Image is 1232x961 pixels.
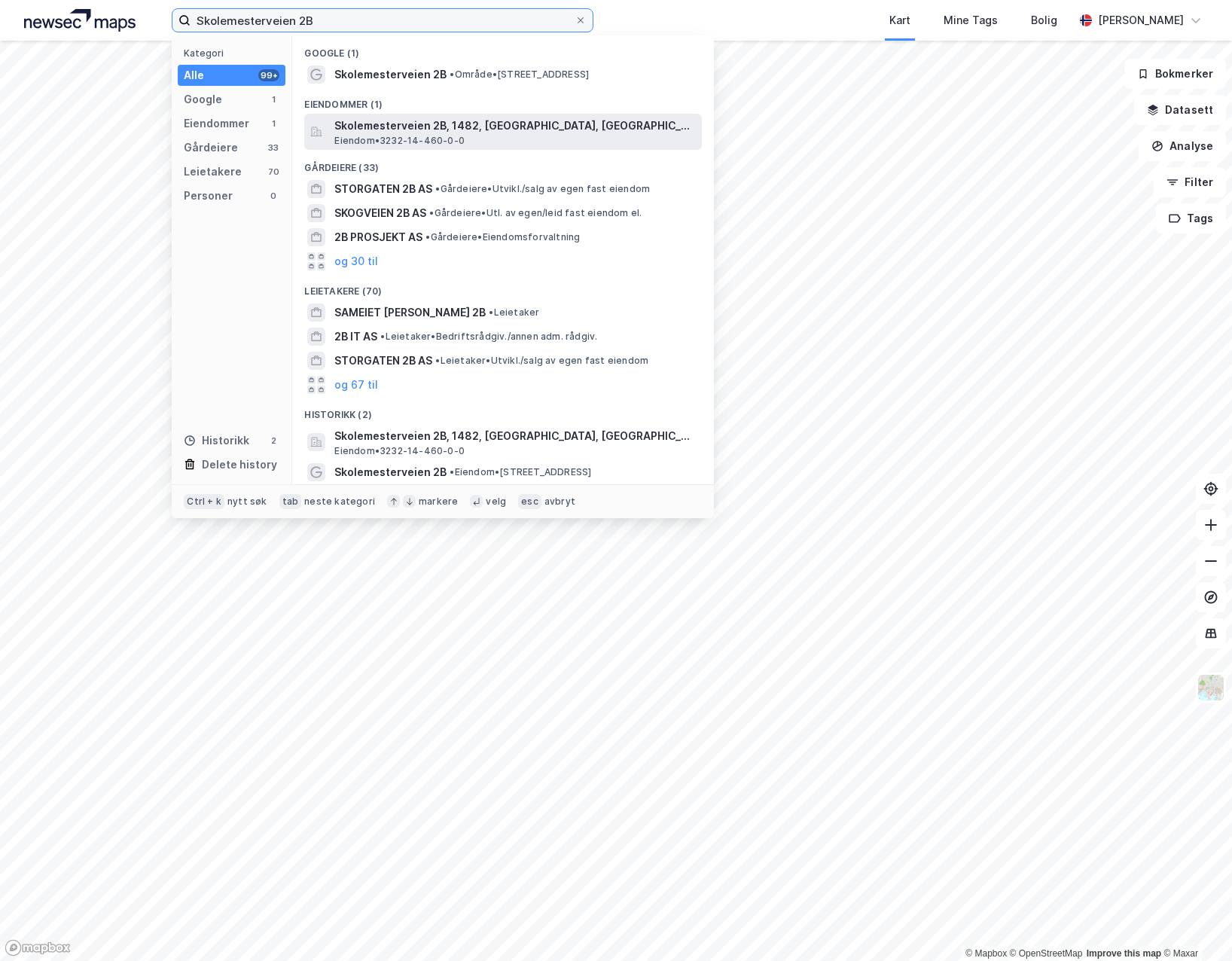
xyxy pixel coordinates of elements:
button: Filter [1154,167,1226,197]
span: • [380,331,385,342]
span: Gårdeiere • Eiendomsforvaltning [425,231,580,243]
div: Google (1) [292,35,714,63]
span: Eiendom • 3232-14-460-0-0 [334,135,465,147]
input: Søk på adresse, matrikkel, gårdeiere, leietakere eller personer [191,9,575,32]
span: SAMEIET [PERSON_NAME] 2B [334,304,486,322]
div: 2 [267,435,279,447]
span: Skolemesterveien 2B [334,463,447,481]
div: Google [184,90,222,108]
a: Mapbox [965,948,1007,959]
button: Bokmerker [1124,59,1226,89]
span: STORGATEN 2B AS [334,180,432,198]
div: 0 [267,190,279,202]
div: markere [419,496,458,508]
div: velg [486,496,506,508]
div: Delete history [202,456,277,474]
div: 99+ [258,69,279,81]
div: Gårdeiere (33) [292,150,714,177]
div: Eiendommer [184,114,249,133]
span: Eiendom • [STREET_ADDRESS] [450,466,591,478]
span: SKOGVEIEN 2B AS [334,204,426,222]
span: Gårdeiere • Utl. av egen/leid fast eiendom el. [429,207,642,219]
span: • [435,355,440,366]
span: • [489,307,493,318]
span: STORGATEN 2B AS [334,352,432,370]
div: Personer [184,187,233,205]
div: [PERSON_NAME] [1098,11,1184,29]
div: Kart [889,11,910,29]
div: neste kategori [304,496,375,508]
span: • [450,69,454,80]
div: Mine Tags [944,11,998,29]
div: 1 [267,117,279,130]
div: Alle [184,66,204,84]
span: • [450,466,454,477]
a: Improve this map [1087,948,1161,959]
div: tab [279,494,302,509]
div: Kategori [184,47,285,59]
div: Leietakere [184,163,242,181]
span: Skolemesterveien 2B [334,66,447,84]
span: Gårdeiere • Utvikl./salg av egen fast eiendom [435,183,650,195]
a: OpenStreetMap [1010,948,1083,959]
span: Leietaker • Bedriftsrådgiv./annen adm. rådgiv. [380,331,597,343]
div: esc [518,494,541,509]
div: Historikk [184,432,249,450]
span: • [435,183,440,194]
div: Historikk (2) [292,397,714,424]
span: Leietaker • Utvikl./salg av egen fast eiendom [435,355,648,367]
button: Datasett [1134,95,1226,125]
span: Eiendom • 3232-14-460-0-0 [334,445,465,457]
div: avbryt [544,496,575,508]
div: Ctrl + k [184,494,224,509]
button: og 67 til [334,376,378,394]
span: Skolemesterveien 2B, 1482, [GEOGRAPHIC_DATA], [GEOGRAPHIC_DATA] [334,117,696,135]
button: og 30 til [334,252,378,270]
div: Eiendommer (1) [292,87,714,114]
a: Mapbox homepage [5,939,71,956]
div: nytt søk [227,496,267,508]
span: 2B PROSJEKT AS [334,228,422,246]
div: 70 [267,166,279,178]
div: Bolig [1031,11,1057,29]
div: Kontrollprogram for chat [1157,889,1232,961]
span: • [429,207,434,218]
button: Analyse [1139,131,1226,161]
div: 33 [267,142,279,154]
img: logo.a4113a55bc3d86da70a041830d287a7e.svg [24,9,136,32]
div: Leietakere (70) [292,273,714,301]
button: Tags [1156,203,1226,233]
span: 2B IT AS [334,328,377,346]
img: Z [1197,673,1225,702]
span: • [425,231,430,243]
span: Skolemesterveien 2B, 1482, [GEOGRAPHIC_DATA], [GEOGRAPHIC_DATA] [334,427,696,445]
span: Leietaker [489,307,539,319]
iframe: Chat Widget [1157,889,1232,961]
div: 1 [267,93,279,105]
div: Gårdeiere [184,139,238,157]
span: Område • [STREET_ADDRESS] [450,69,589,81]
